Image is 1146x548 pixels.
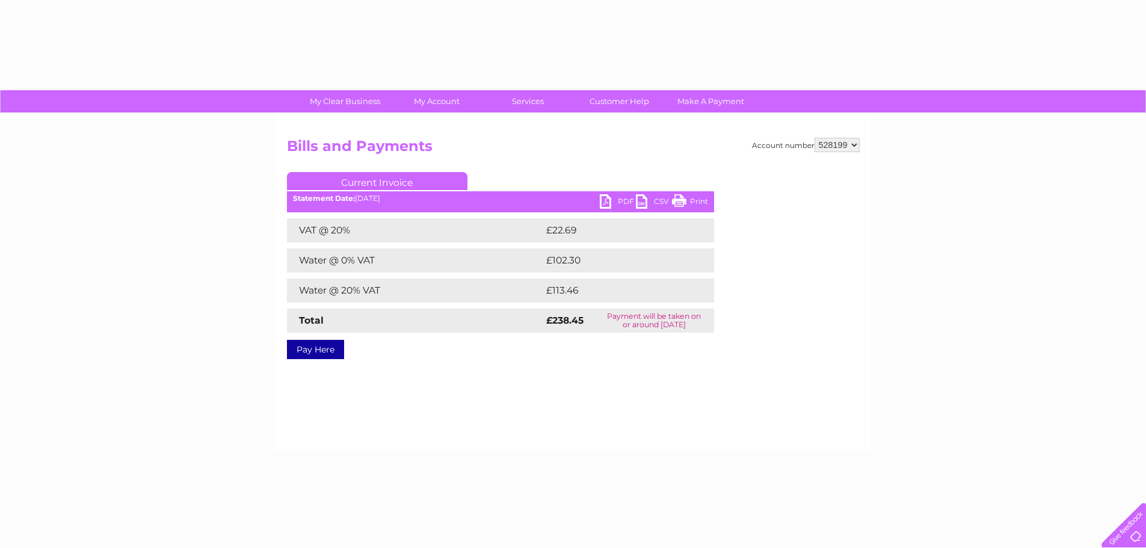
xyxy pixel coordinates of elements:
td: £22.69 [543,218,690,242]
a: Current Invoice [287,172,467,190]
a: PDF [600,194,636,212]
a: Customer Help [570,90,669,112]
b: Statement Date: [293,194,355,203]
td: Water @ 0% VAT [287,248,543,272]
td: £113.46 [543,279,691,303]
td: VAT @ 20% [287,218,543,242]
a: CSV [636,194,672,212]
a: Pay Here [287,340,344,359]
td: Water @ 20% VAT [287,279,543,303]
div: [DATE] [287,194,714,203]
a: My Clear Business [295,90,395,112]
a: Print [672,194,708,212]
strong: £238.45 [546,315,584,326]
div: Account number [752,138,860,152]
td: Payment will be taken on or around [DATE] [594,309,713,333]
h2: Bills and Payments [287,138,860,161]
a: Services [478,90,578,112]
a: Make A Payment [661,90,760,112]
strong: Total [299,315,324,326]
td: £102.30 [543,248,692,272]
a: My Account [387,90,486,112]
